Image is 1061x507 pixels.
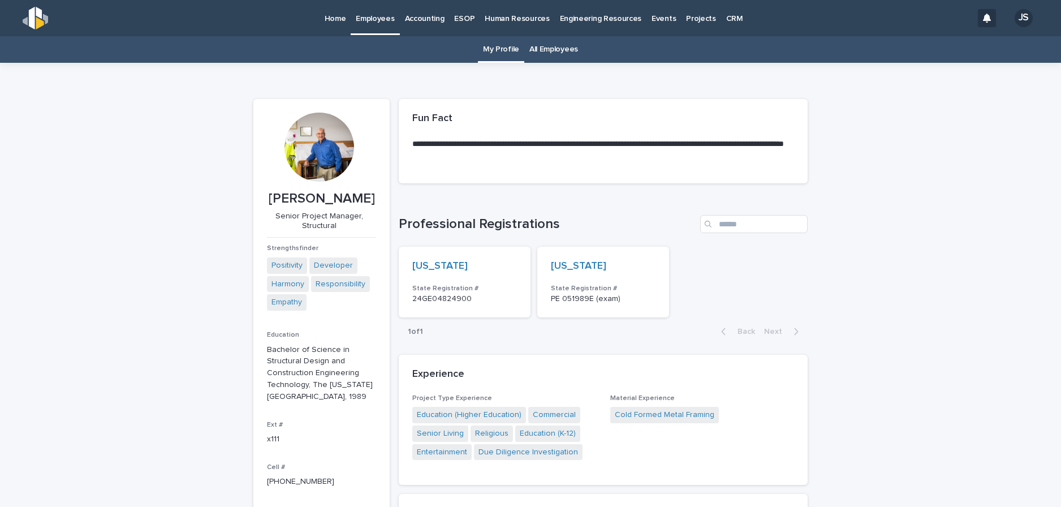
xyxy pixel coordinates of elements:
[712,326,760,337] button: Back
[267,332,299,338] span: Education
[475,428,508,440] a: Religious
[412,260,468,273] a: [US_STATE]
[399,247,530,317] a: [US_STATE] State Registration #24GE04824900
[615,409,714,421] a: Cold Formed Metal Framing
[267,344,376,403] p: Bachelor of Science in Structural Design and Construction Engineering Technology, The [US_STATE][...
[417,409,521,421] a: Education (Higher Education)
[412,368,464,381] h2: Experience
[412,284,517,293] h3: State Registration #
[399,318,432,346] p: 1 of 1
[700,215,808,233] input: Search
[731,328,755,336] span: Back
[314,260,353,272] a: Developer
[412,113,452,125] h2: Fun Fact
[267,422,283,428] span: Ext #
[760,326,808,337] button: Next
[271,260,303,272] a: Positivity
[1015,9,1033,27] div: JS
[412,294,517,304] p: 24GE04824900
[478,446,578,458] a: Due Diligence Investigation
[316,278,365,290] a: Responsibility
[529,36,578,63] a: All Employees
[412,395,492,402] span: Project Type Experience
[23,7,48,29] img: s5b5MGTdWwFoU4EDV7nw
[764,328,789,336] span: Next
[537,247,669,317] a: [US_STATE] State Registration #PE 051989E (exam)
[399,216,696,233] h1: Professional Registrations
[533,409,576,421] a: Commercial
[267,435,279,443] a: x111
[267,464,285,471] span: Cell #
[483,36,519,63] a: My Profile
[520,428,576,440] a: Education (K-12)
[271,278,304,290] a: Harmony
[267,245,318,252] span: Strengthsfinder
[551,260,606,273] a: [US_STATE]
[610,395,675,402] span: Material Experience
[267,191,376,207] p: [PERSON_NAME]
[551,294,655,304] p: PE 051989E (exam)
[271,297,302,308] a: Empathy
[417,446,467,458] a: Entertainment
[267,478,334,485] a: [PHONE_NUMBER]
[417,428,464,440] a: Senior Living
[267,212,372,231] p: Senior Project Manager, Structural
[551,284,655,293] h3: State Registration #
